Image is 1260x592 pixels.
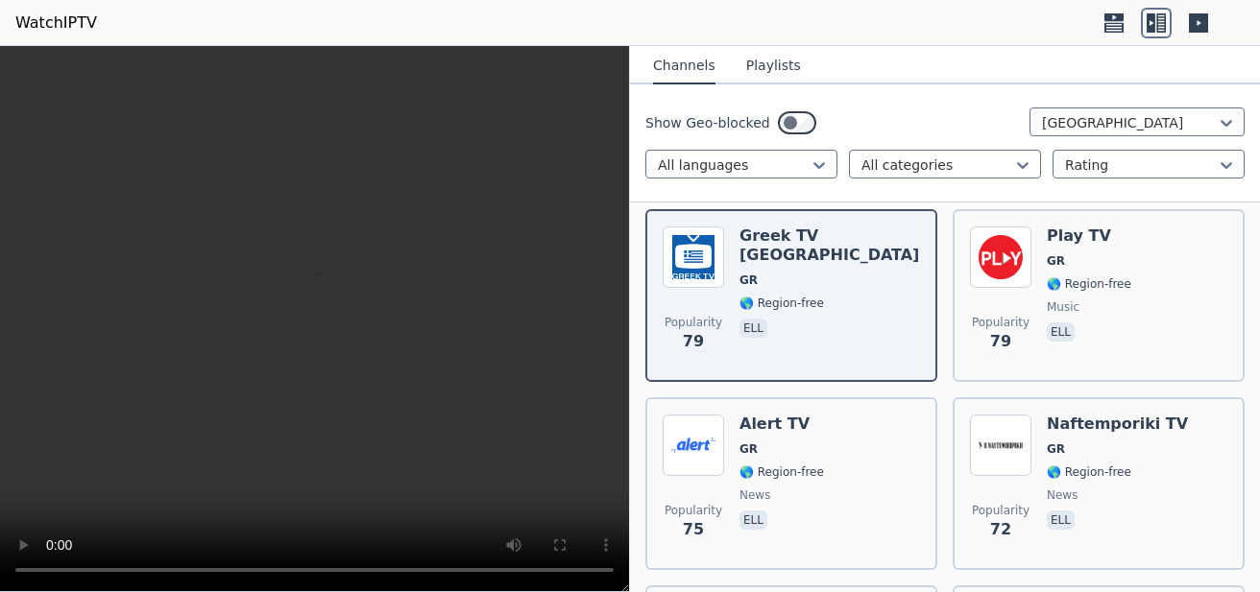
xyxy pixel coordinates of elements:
[1047,276,1131,292] span: 🌎 Region-free
[739,226,920,265] h6: Greek TV [GEOGRAPHIC_DATA]
[990,518,1011,541] span: 72
[972,503,1030,518] span: Popularity
[1047,441,1065,457] span: GR
[1047,322,1075,342] p: ell
[739,272,758,288] span: GR
[746,48,801,84] button: Playlists
[739,487,770,503] span: news
[990,330,1011,353] span: 79
[972,315,1030,330] span: Popularity
[970,414,1031,476] img: Naftemporiki TV
[739,414,824,434] h6: Alert TV
[1047,414,1188,434] h6: Naftemporiki TV
[739,441,758,457] span: GR
[663,226,724,288] img: Greek TV London
[1047,226,1131,246] h6: Play TV
[663,414,724,476] img: Alert TV
[739,464,824,480] span: 🌎 Region-free
[1047,487,1078,503] span: news
[739,296,824,311] span: 🌎 Region-free
[665,503,722,518] span: Popularity
[653,48,715,84] button: Channels
[739,319,767,338] p: ell
[1047,253,1065,269] span: GR
[739,510,767,530] p: ell
[970,226,1031,288] img: Play TV
[15,12,97,35] a: WatchIPTV
[683,518,704,541] span: 75
[665,315,722,330] span: Popularity
[1047,299,1079,315] span: music
[1047,510,1075,530] p: ell
[683,330,704,353] span: 79
[1047,464,1131,480] span: 🌎 Region-free
[645,113,770,132] label: Show Geo-blocked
